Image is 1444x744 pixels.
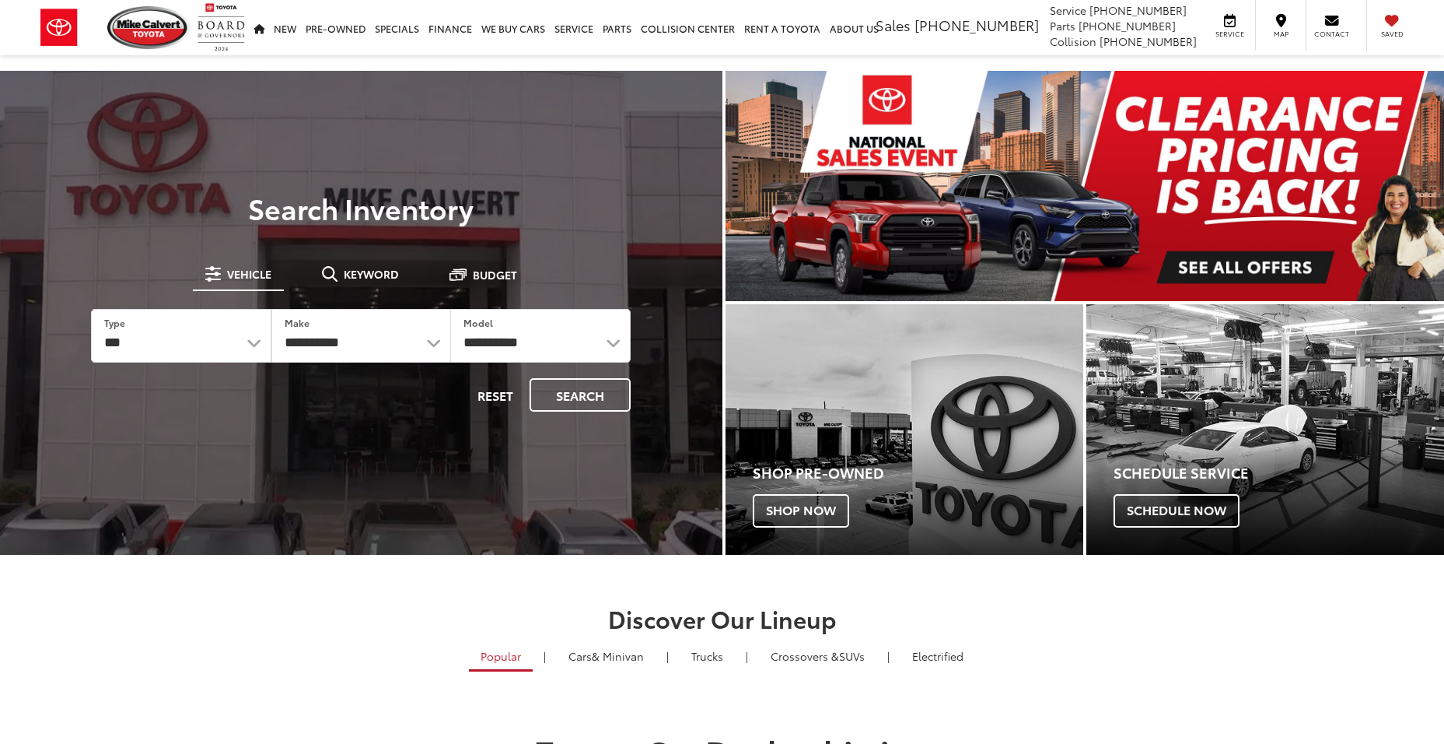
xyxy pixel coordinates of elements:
[1212,29,1247,39] span: Service
[1264,29,1298,39] span: Map
[104,316,125,329] label: Type
[753,494,849,527] span: Shop Now
[876,15,911,35] span: Sales
[1050,2,1086,18] span: Service
[759,643,876,669] a: SUVs
[883,648,893,664] li: |
[1114,494,1239,527] span: Schedule Now
[914,15,1039,35] span: [PHONE_NUMBER]
[663,648,673,664] li: |
[725,304,1083,555] div: Toyota
[1079,18,1176,33] span: [PHONE_NUMBER]
[557,643,656,669] a: Cars
[1375,29,1409,39] span: Saved
[65,192,657,223] h3: Search Inventory
[1086,304,1444,555] a: Schedule Service Schedule Now
[469,643,533,672] a: Popular
[473,269,517,280] span: Budget
[1050,33,1096,49] span: Collision
[464,378,526,412] button: Reset
[530,378,631,412] button: Search
[285,316,309,329] label: Make
[107,6,190,49] img: Mike Calvert Toyota
[1050,18,1075,33] span: Parts
[771,648,839,664] span: Crossovers &
[1089,2,1187,18] span: [PHONE_NUMBER]
[540,648,550,664] li: |
[680,643,735,669] a: Trucks
[1314,29,1349,39] span: Contact
[1100,33,1197,49] span: [PHONE_NUMBER]
[344,268,399,279] span: Keyword
[174,605,1271,631] h2: Discover Our Lineup
[725,304,1083,555] a: Shop Pre-Owned Shop Now
[900,643,975,669] a: Electrified
[742,648,752,664] li: |
[463,316,493,329] label: Model
[1114,465,1444,481] h4: Schedule Service
[592,648,644,664] span: & Minivan
[753,465,1083,481] h4: Shop Pre-Owned
[1086,304,1444,555] div: Toyota
[227,268,271,279] span: Vehicle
